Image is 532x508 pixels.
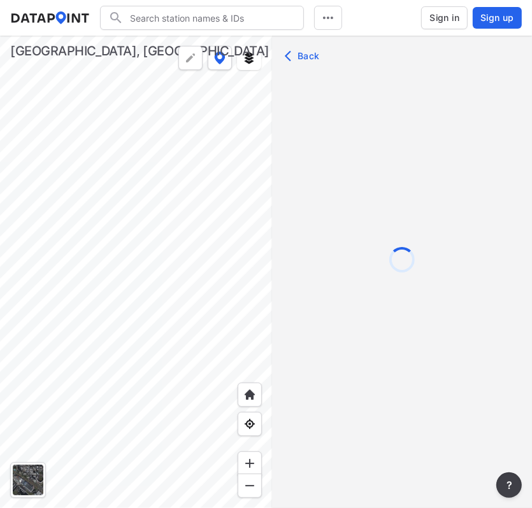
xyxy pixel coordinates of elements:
[124,8,296,28] input: Search
[238,451,262,476] div: Zoom in
[243,388,256,401] img: +XpAUvaXAN7GudzAAAAAElFTkSuQmCC
[243,418,256,430] img: zeq5HYn9AnE9l6UmnFLPAAAAAElFTkSuQmCC
[184,52,197,64] img: +Dz8AAAAASUVORK5CYII=
[470,7,522,29] a: Sign up
[504,477,514,493] span: ?
[480,11,514,24] span: Sign up
[496,472,522,498] button: more
[10,462,46,498] div: Toggle basemap
[473,7,522,29] button: Sign up
[243,479,256,492] img: MAAAAAElFTkSuQmCC
[243,457,256,470] img: ZvzfEJKXnyWIrJytrsY285QMwk63cM6Drc+sIAAAAASUVORK5CYII=
[421,6,468,29] button: Sign in
[419,6,470,29] a: Sign in
[10,42,270,60] div: [GEOGRAPHIC_DATA], [GEOGRAPHIC_DATA]
[10,11,90,24] img: dataPointLogo.9353c09d.svg
[429,11,459,24] span: Sign in
[238,474,262,498] div: Zoom out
